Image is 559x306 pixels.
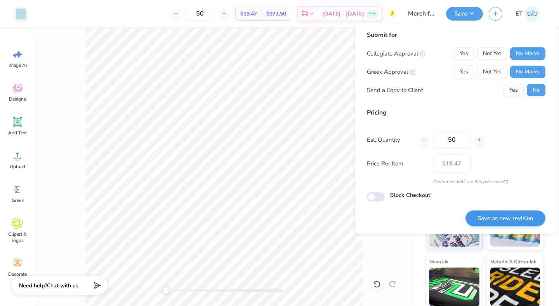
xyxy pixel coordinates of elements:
button: Not Yet [477,47,507,60]
input: – – [185,7,215,21]
button: Yes [503,84,524,96]
span: $973.50 [266,10,286,18]
div: Send a Copy to Client [367,86,423,95]
div: Pricing [367,108,545,117]
input: – – [433,131,470,149]
button: No Marks [510,66,545,78]
button: No [527,84,545,96]
input: Untitled Design [402,6,440,21]
div: Accessibility label [162,287,170,294]
span: Greek [12,197,24,203]
span: Free [369,11,376,16]
div: Greek Approval [367,68,415,76]
span: Clipart & logos [5,231,30,243]
span: Add Text [8,130,27,136]
a: ET [512,6,543,21]
button: No Marks [510,47,545,60]
div: Customers will see this price on HQ. [367,178,545,185]
label: Block Checkout [390,191,430,199]
button: Yes [454,66,474,78]
button: Save as new revision [465,210,545,226]
span: Decorate [8,271,27,277]
button: Save [446,7,483,21]
span: ET [516,9,523,18]
strong: Need help? [19,282,47,289]
img: Elaina Thomas [524,6,540,21]
label: Price Per Item [367,159,427,168]
button: Yes [454,47,474,60]
span: Upload [10,163,25,170]
span: $19.47 [240,10,257,18]
span: Metallic & Glitter Ink [490,257,536,266]
span: Image AI [9,62,27,68]
button: Not Yet [477,66,507,78]
div: Submit for [367,30,545,40]
span: Designs [9,96,26,102]
span: [DATE] - [DATE] [322,10,364,18]
span: Neon Ink [429,257,448,266]
label: Est. Quantity [367,136,413,144]
span: Chat with us. [47,282,80,289]
div: Collegiate Approval [367,49,425,58]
